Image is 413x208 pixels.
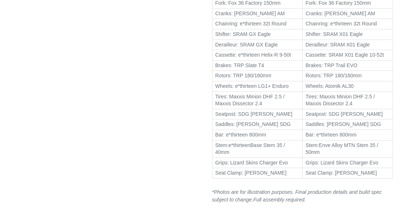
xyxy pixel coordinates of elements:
td: Brakes: TRP Slate T4 [212,60,303,71]
span: Full assembly required. [253,197,306,203]
td: Saddles: [PERSON_NAME] SDG [212,119,303,130]
span: Base Stem 35 / 40mm [215,142,285,155]
td: Seat Clamp: [PERSON_NAME] [303,168,393,179]
td: Chainring: e*thirteen 32t Round [303,19,393,29]
td: Derailleur: SRAM X01 Eagle [303,40,393,50]
td: Seatpost: SDG [PERSON_NAME] [212,109,303,119]
td: Cassette: e*thirteen Helix-R 9-50t [212,50,303,61]
td: Seat Clamp: [PERSON_NAME] [212,168,303,179]
td: Shifter: SRAM X01 Eagle [303,29,393,40]
td: Bar: e*thirteen 800mm [303,130,393,140]
td: Cranks: [PERSON_NAME] AM [212,8,303,19]
td: Seatpost: SDG [PERSON_NAME] [303,109,393,119]
td: Grips: Lizard Skins Charger Evo [303,158,393,168]
td: Grips: Lizard Skins Charger Evo [212,158,303,168]
span: e*thirteen [228,142,250,148]
em: *Photos are for illustration purposes. Final production details and build spec subject to change. [212,189,382,203]
td: Chainring: e*thirteen 32t Round [212,19,303,29]
td: Derailleur: SRAM GX Eagle [212,40,303,50]
td: Rotors: TRP 180/160mm [303,71,393,81]
span: Enve Alloy MTN Stem 35 / 50mm [305,142,378,155]
td: Wheels: e*thirteen LG1+ Enduro [212,81,303,91]
td: Brakes: TRP Trail EVO [303,60,393,71]
td: Cassette: SRAM X01 Eagle 10-52t [303,50,393,61]
td: Tires: Maxxis Minion DHF 2.5 / Maxxis Dissector 2.4 [303,91,393,109]
td: Saddles: [PERSON_NAME] SDG [303,119,393,130]
td: Shifter: SRAM GX Eagle [212,29,303,40]
td: Stem: [212,140,303,158]
td: Wheels: Atomik AL30 [303,81,393,91]
td: Rotors: TRP 180/160mm [212,71,303,81]
td: Cranks: [PERSON_NAME] AM [303,8,393,19]
td: Stem: [303,140,393,158]
td: Tires: Maxxis Minion DHF 2.5 / Maxxis Dissector 2.4 [212,91,303,109]
td: Bar: e*thirteen 800mm [212,130,303,140]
